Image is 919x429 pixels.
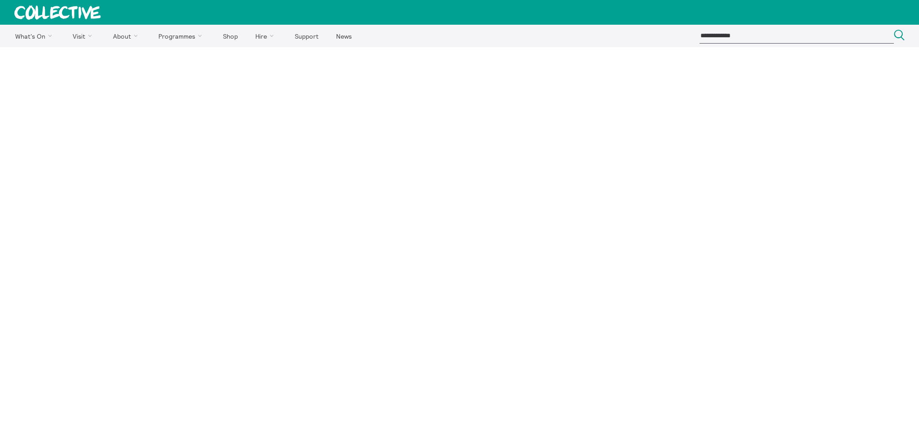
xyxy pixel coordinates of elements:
[65,25,104,47] a: Visit
[151,25,214,47] a: Programmes
[105,25,149,47] a: About
[248,25,285,47] a: Hire
[215,25,245,47] a: Shop
[328,25,359,47] a: News
[287,25,326,47] a: Support
[7,25,63,47] a: What's On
